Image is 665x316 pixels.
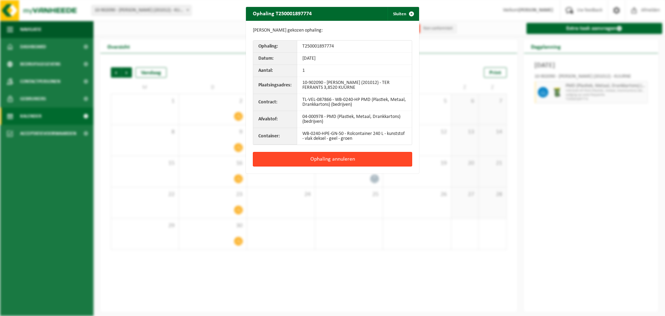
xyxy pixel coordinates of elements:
th: Aantal: [253,65,297,77]
h2: Ophaling T250001897774 [246,7,319,20]
th: Plaatsingsadres: [253,77,297,94]
td: 1 [297,65,412,77]
th: Container: [253,128,297,145]
td: [DATE] [297,53,412,65]
td: T250001897774 [297,41,412,53]
td: TL-VEL-087866 - WB-0240-HP PMD (Plastiek, Metaal, Drankkartons) (bedrijven) [297,94,412,111]
th: Datum: [253,53,297,65]
td: 10-902090 - [PERSON_NAME] (201012) - TER FERRANTS 3,8520 KUURNE [297,77,412,94]
th: Contract: [253,94,297,111]
button: Ophaling annuleren [253,152,412,166]
th: Afvalstof: [253,111,297,128]
p: [PERSON_NAME] gekozen ophaling: [253,28,412,33]
td: 04-000978 - PMD (Plastiek, Metaal, Drankkartons) (bedrijven) [297,111,412,128]
td: WB-0240-HPE-GN-50 - Rolcontainer 240 L - kunststof - vlak deksel - geel - groen [297,128,412,145]
button: Sluiten [388,7,418,21]
th: Ophaling: [253,41,297,53]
